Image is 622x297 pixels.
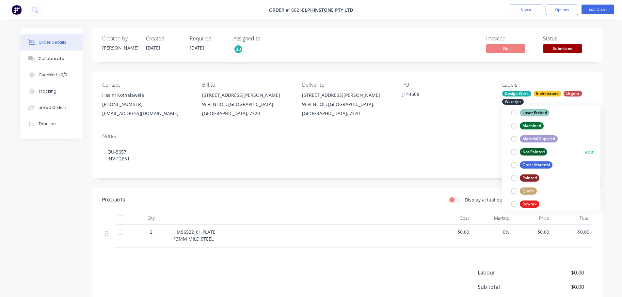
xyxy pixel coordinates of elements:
[520,161,552,169] div: Order Material
[12,5,22,15] img: Factory
[520,174,539,182] div: Painted
[102,36,138,42] div: Created by
[102,142,592,169] div: QU-5657 INV-12651
[552,212,592,225] div: Total
[150,229,152,235] span: 2
[509,173,542,183] button: Painted
[39,39,66,45] div: Order details
[302,91,391,100] div: [STREET_ADDRESS][PERSON_NAME]
[39,56,64,62] div: Collaborate
[269,7,302,13] span: Order #1602 -
[509,134,560,143] button: Material Supplied
[39,88,56,94] div: Tracking
[21,99,83,116] button: Linked Orders
[520,200,539,208] div: Rework
[21,34,83,51] button: Order details
[146,36,182,42] div: Created
[554,229,589,235] span: $0.00
[302,91,391,118] div: [STREET_ADDRESS][PERSON_NAME]WIVENHOE, [GEOGRAPHIC_DATA], [GEOGRAPHIC_DATA], 7320
[543,44,582,52] span: Submitted
[486,36,535,42] div: Invoiced
[535,283,584,291] span: $0.00
[302,7,353,13] a: Elphinstone Pty Ltd
[102,82,192,88] div: Contact
[564,91,582,97] div: Urgent
[509,121,546,130] button: Machined
[302,100,391,118] div: WIVENHOE, [GEOGRAPHIC_DATA], [GEOGRAPHIC_DATA], 7320
[546,5,578,15] button: Options
[509,108,552,117] button: Laser Etched
[102,133,592,139] div: Notes
[102,100,192,109] div: [PHONE_NUMBER]
[502,91,531,97] div: Design Work
[173,229,215,242] span: HM56522_01 PLATE *3MM MILD STEEL
[39,72,67,78] div: Checklists 0/0
[520,109,550,116] div: Laser Etched
[520,122,544,129] div: Machined
[472,212,512,225] div: Markup
[465,196,519,203] label: Display actual quantities
[543,44,582,54] button: Submitted
[102,91,192,100] div: Hasini Kothalawela
[585,149,594,156] button: edit
[432,212,472,225] div: Cost
[21,116,83,132] button: Timeline
[233,36,299,42] div: Assigned to
[502,99,524,105] div: Waterjet
[478,283,536,291] span: Sub total
[39,105,67,111] div: Linked Orders
[520,148,547,156] div: Not Painted
[302,82,391,88] div: Deliver to
[509,200,542,209] button: Rework
[474,229,509,235] span: 0%
[202,100,292,118] div: WIVENHOE, [GEOGRAPHIC_DATA], [GEOGRAPHIC_DATA], 7320
[21,83,83,99] button: Tracking
[39,121,56,127] div: Timeline
[510,5,542,14] button: Close
[132,212,171,225] div: Qty
[512,212,552,225] div: Price
[402,82,492,88] div: PO
[102,91,192,118] div: Hasini Kothalawela[PHONE_NUMBER][EMAIL_ADDRESS][DOMAIN_NAME]
[21,51,83,67] button: Collaborate
[486,44,525,52] span: No
[21,67,83,83] button: Checklists 0/0
[509,160,555,170] button: Order Material
[402,91,484,100] div: J144608
[102,109,192,118] div: [EMAIL_ADDRESS][DOMAIN_NAME]
[520,135,558,142] div: Material Supplied
[202,91,292,100] div: [STREET_ADDRESS][PERSON_NAME]
[509,147,550,156] button: Not Painted
[146,45,160,51] span: [DATE]
[515,229,550,235] span: $0.00
[535,269,584,276] span: $0.00
[582,5,614,14] button: Edit Order
[502,82,592,88] div: Labels
[202,82,292,88] div: Bill to
[202,91,292,118] div: [STREET_ADDRESS][PERSON_NAME]WIVENHOE, [GEOGRAPHIC_DATA], [GEOGRAPHIC_DATA], 7320
[435,229,470,235] span: $0.00
[520,187,537,195] div: Quote
[543,36,592,42] div: Status
[102,196,125,204] div: Products
[233,44,243,54] button: BJ
[102,44,138,51] div: [PERSON_NAME]
[190,36,226,42] div: Required
[509,186,539,196] button: Quote
[478,269,536,276] span: Labour
[534,91,561,97] div: Elphinstone
[190,45,204,51] span: [DATE]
